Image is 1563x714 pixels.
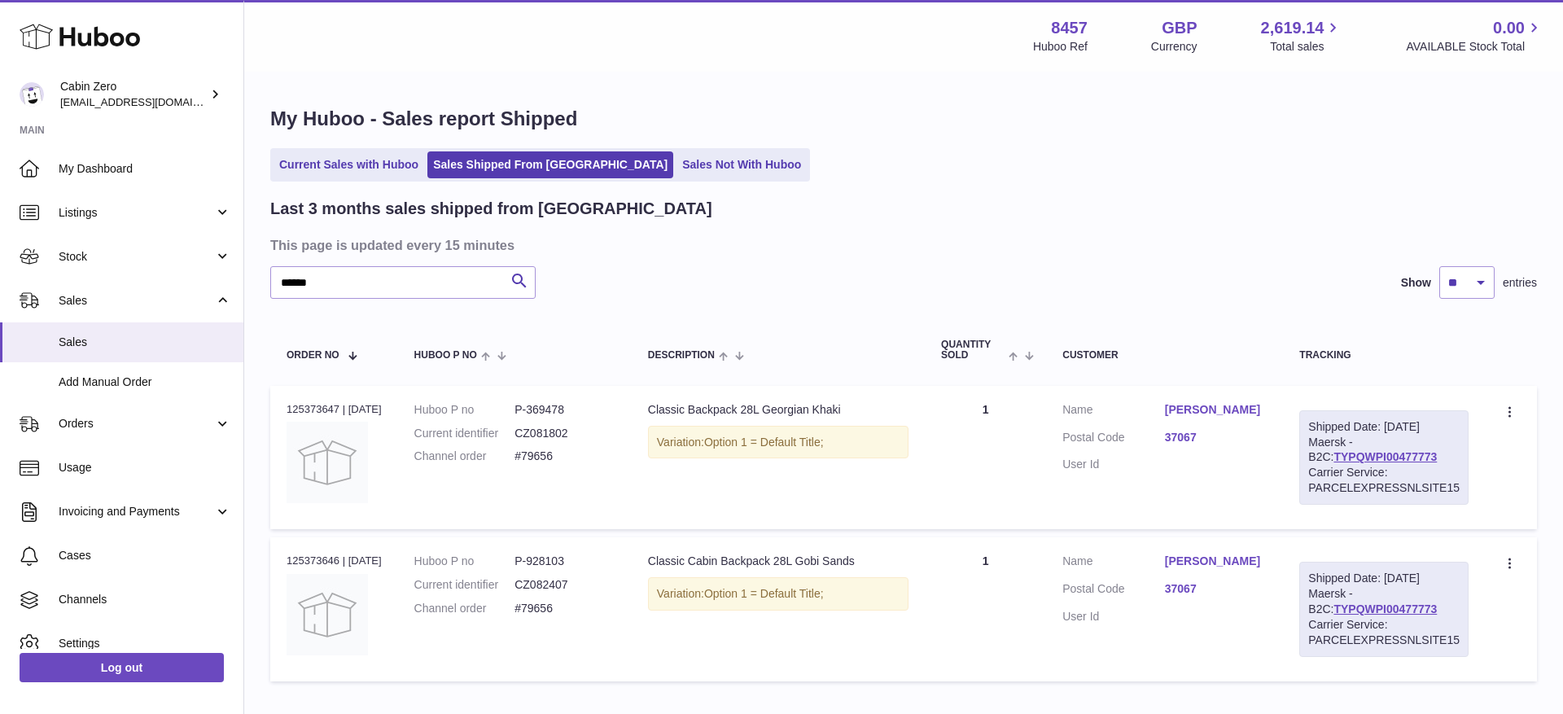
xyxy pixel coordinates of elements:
div: Shipped Date: [DATE] [1308,571,1460,586]
a: [PERSON_NAME] [1165,554,1267,569]
div: Classic Backpack 28L Georgian Khaki [648,402,908,418]
a: Log out [20,653,224,682]
dt: Postal Code [1062,430,1165,449]
dd: P-369478 [514,402,615,418]
dd: P-928103 [514,554,615,569]
strong: GBP [1162,17,1197,39]
dt: Postal Code [1062,581,1165,601]
dt: User Id [1062,609,1165,624]
dt: Channel order [414,601,515,616]
a: TYPQWPI00477773 [1333,602,1437,615]
td: 1 [925,386,1046,529]
h3: This page is updated every 15 minutes [270,236,1533,254]
dt: Current identifier [414,426,515,441]
a: [PERSON_NAME] [1165,402,1267,418]
span: Orders [59,416,214,431]
div: Carrier Service: PARCELEXPRESSNLSITE15 [1308,465,1460,496]
a: Sales Not With Huboo [676,151,807,178]
h1: My Huboo - Sales report Shipped [270,106,1537,132]
a: 37067 [1165,430,1267,445]
label: Show [1401,275,1431,291]
dt: Huboo P no [414,554,515,569]
dt: Current identifier [414,577,515,593]
span: [EMAIL_ADDRESS][DOMAIN_NAME] [60,95,239,108]
span: Channels [59,592,231,607]
div: Classic Cabin Backpack 28L Gobi Sands [648,554,908,569]
span: Sales [59,335,231,350]
div: Maersk - B2C: [1299,410,1469,505]
div: Cabin Zero [60,79,207,110]
dt: Huboo P no [414,402,515,418]
div: Variation: [648,426,908,459]
span: Cases [59,548,231,563]
span: Listings [59,205,214,221]
a: Current Sales with Huboo [274,151,424,178]
dt: Name [1062,402,1165,422]
a: 2,619.14 Total sales [1261,17,1343,55]
h2: Last 3 months sales shipped from [GEOGRAPHIC_DATA] [270,198,712,220]
span: Order No [287,350,339,361]
div: Variation: [648,577,908,611]
span: Option 1 = Default Title; [704,436,824,449]
span: Quantity Sold [941,339,1005,361]
span: Stock [59,249,214,265]
div: Shipped Date: [DATE] [1308,419,1460,435]
span: Usage [59,460,231,475]
a: 0.00 AVAILABLE Stock Total [1406,17,1543,55]
div: Customer [1062,350,1267,361]
img: huboo@cabinzero.com [20,82,44,107]
dt: Channel order [414,449,515,464]
img: no-photo.jpg [287,422,368,503]
span: Huboo P no [414,350,477,361]
span: 2,619.14 [1261,17,1324,39]
dd: #79656 [514,601,615,616]
dd: CZ081802 [514,426,615,441]
a: Sales Shipped From [GEOGRAPHIC_DATA] [427,151,673,178]
span: 0.00 [1493,17,1525,39]
span: Total sales [1270,39,1342,55]
span: Description [648,350,715,361]
div: Huboo Ref [1033,39,1088,55]
span: AVAILABLE Stock Total [1406,39,1543,55]
div: Currency [1151,39,1197,55]
dd: CZ082407 [514,577,615,593]
span: Invoicing and Payments [59,504,214,519]
span: My Dashboard [59,161,231,177]
img: no-photo.jpg [287,574,368,655]
span: Settings [59,636,231,651]
div: Maersk - B2C: [1299,562,1469,656]
span: Option 1 = Default Title; [704,587,824,600]
td: 1 [925,537,1046,681]
a: TYPQWPI00477773 [1333,450,1437,463]
span: Add Manual Order [59,375,231,390]
div: 125373646 | [DATE] [287,554,382,568]
span: Sales [59,293,214,309]
dt: Name [1062,554,1165,573]
a: 37067 [1165,581,1267,597]
div: Tracking [1299,350,1469,361]
dt: User Id [1062,457,1165,472]
div: 125373647 | [DATE] [287,402,382,417]
span: entries [1503,275,1537,291]
strong: 8457 [1051,17,1088,39]
div: Carrier Service: PARCELEXPRESSNLSITE15 [1308,617,1460,648]
dd: #79656 [514,449,615,464]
